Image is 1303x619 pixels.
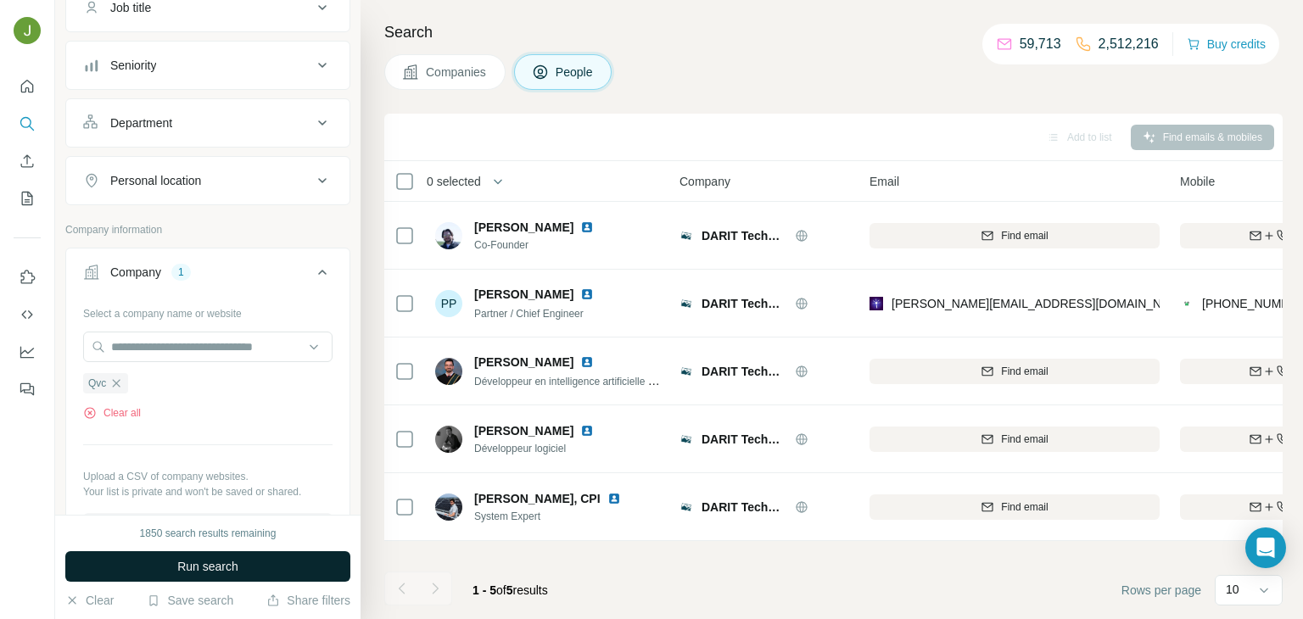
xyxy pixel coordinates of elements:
button: Save search [147,592,233,609]
img: Logo of DARIT Technologies [679,365,693,378]
p: Upload a CSV of company websites. [83,469,333,484]
span: [PERSON_NAME], CPI [474,492,601,505]
button: Quick start [14,71,41,102]
span: results [473,583,548,597]
span: DARIT Technologies [702,295,786,312]
img: Logo of DARIT Technologies [679,500,693,514]
img: Avatar [14,17,41,44]
p: Company information [65,222,350,237]
button: Share filters [266,592,350,609]
div: Personal location [110,172,201,189]
button: Buy credits [1187,32,1266,56]
span: DARIT Technologies [702,227,786,244]
img: provider contactout logo [1180,295,1194,312]
img: LinkedIn logo [580,424,594,438]
span: Email [870,173,899,190]
span: Qvc [88,376,106,391]
p: Your list is private and won't be saved or shared. [83,484,333,499]
img: provider leadmagic logo [870,295,883,312]
div: Open Intercom Messenger [1245,527,1286,568]
button: Find email [870,359,1160,384]
button: Use Surfe on LinkedIn [14,262,41,293]
span: Run search [177,558,238,575]
div: Company [110,264,161,281]
img: LinkedIn logo [580,220,594,234]
button: Enrich CSV [14,146,41,176]
span: Développeur en intelligence artificielle et en embarqué [474,374,719,388]
div: 1850 search results remaining [140,526,277,541]
span: 1 - 5 [473,583,496,597]
img: Avatar [435,426,462,453]
button: Run search [65,551,350,582]
span: System Expert [474,509,641,524]
button: Search [14,109,41,139]
span: DARIT Technologies [702,499,786,516]
span: 0 selected [427,173,481,190]
span: [PERSON_NAME] [474,354,573,371]
span: Partner / Chief Engineer [474,308,584,320]
span: [PERSON_NAME] [474,219,573,236]
span: Find email [1001,228,1048,243]
span: Mobile [1180,173,1215,190]
button: Department [66,103,350,143]
span: Company [679,173,730,190]
p: 10 [1226,581,1239,598]
button: Seniority [66,45,350,86]
span: Find email [1001,432,1048,447]
span: DARIT Technologies [702,431,786,448]
span: Rows per page [1121,582,1201,599]
span: Co-Founder [474,237,614,253]
span: Companies [426,64,488,81]
img: Avatar [435,222,462,249]
button: Clear [65,592,114,609]
span: People [556,64,595,81]
button: Feedback [14,374,41,404]
img: LinkedIn logo [580,355,594,369]
img: Logo of DARIT Technologies [679,297,693,310]
h4: Search [384,20,1283,44]
button: Clear all [83,405,141,421]
p: 2,512,216 [1099,34,1159,54]
button: Find email [870,223,1160,248]
img: Logo of DARIT Technologies [679,229,693,243]
button: Find email [870,494,1160,520]
span: of [496,583,506,597]
span: [PERSON_NAME] [474,286,573,303]
button: Find email [870,427,1160,452]
div: Department [110,114,172,131]
p: 59,713 [1020,34,1061,54]
div: PP [435,290,462,317]
button: Use Surfe API [14,299,41,330]
span: [PERSON_NAME][EMAIL_ADDRESS][DOMAIN_NAME] [892,297,1190,310]
button: My lists [14,183,41,214]
img: Avatar [435,358,462,385]
span: 5 [506,583,513,597]
img: LinkedIn logo [580,287,594,301]
span: Find email [1001,499,1048,515]
button: Company1 [66,252,350,299]
span: Find email [1001,364,1048,379]
span: DARIT Technologies [702,363,786,380]
img: LinkedIn logo [607,492,621,505]
button: Personal location [66,160,350,201]
img: Avatar [435,494,462,521]
span: [PERSON_NAME] [474,422,573,439]
div: Select a company name or website [83,299,333,321]
div: 1 [171,265,191,280]
button: Upload a list of companies [83,513,333,544]
span: Développeur logiciel [474,441,614,456]
img: Logo of DARIT Technologies [679,432,693,446]
button: Dashboard [14,337,41,367]
div: Seniority [110,57,156,74]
